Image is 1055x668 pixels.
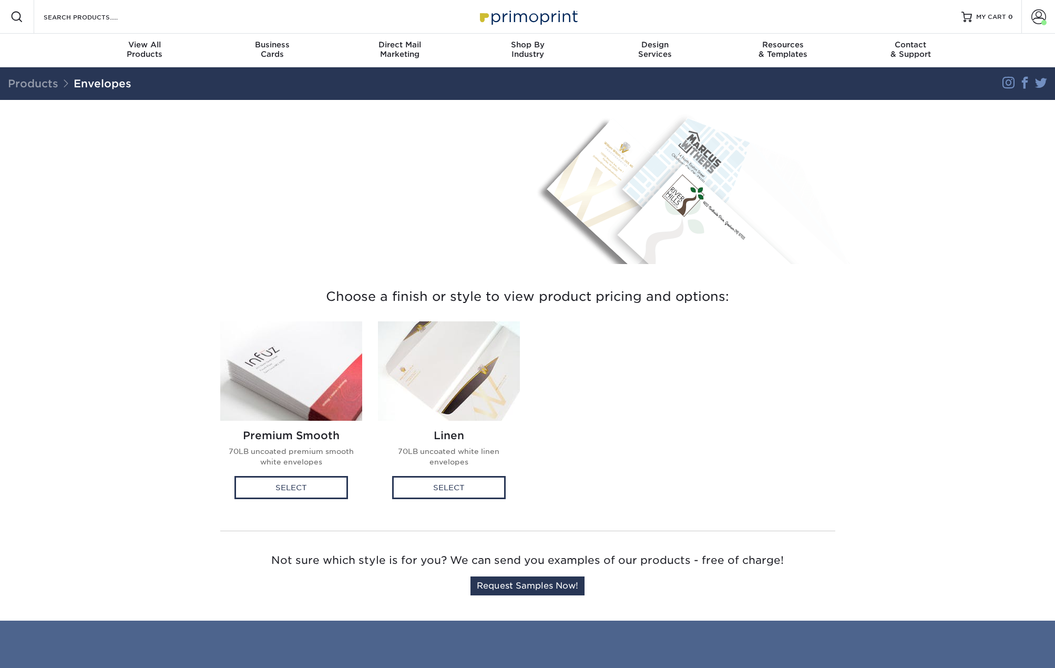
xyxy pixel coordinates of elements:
div: Products [81,40,209,59]
a: BusinessCards [208,34,336,67]
a: View AllProducts [81,34,209,67]
p: 70LB uncoated white linen envelopes [386,446,511,468]
img: Premium Smooth Envelopes [220,321,362,421]
a: Shop ByIndustry [464,34,591,67]
a: Products [8,77,58,90]
div: Marketing [336,40,464,59]
span: Resources [719,40,847,49]
span: MY CART [976,13,1006,22]
h3: Choose a finish or style to view product pricing and options: [220,277,835,317]
div: Select [234,476,348,499]
h2: Linen [386,429,511,442]
a: Envelopes [74,77,131,90]
div: & Templates [719,40,847,59]
span: Contact [847,40,975,49]
p: Not sure which style is for you? We can send you examples of our products - free of charge! [220,552,835,568]
a: Premium Smooth Envelopes Premium Smooth 70LB uncoated premium smooth white envelopes Select [220,321,362,510]
img: Primoprint [475,5,580,28]
span: Design [591,40,719,49]
h1: Custom Envelope Printing [220,125,520,143]
h2: Premium Smooth [229,429,354,442]
li: 2 Stock Options [229,189,520,201]
span: Business [208,40,336,49]
span: 0 [1008,13,1013,21]
div: Services [591,40,719,59]
p: Build brand awareness and look professional with custom printed envelopes. Great for mailing lett... [220,147,520,185]
input: SEARCH PRODUCTS..... [43,11,145,23]
a: DesignServices [591,34,719,67]
div: Cards [208,40,336,59]
a: Linen Envelopes Linen 70LB uncoated white linen envelopes Select [378,321,520,510]
img: Envelopes [536,113,853,264]
img: Linen Envelopes [378,321,520,421]
p: 70LB uncoated premium smooth white envelopes [229,446,354,468]
li: Design Services Available [229,227,520,239]
a: Direct MailMarketing [336,34,464,67]
a: Contact& Support [847,34,975,67]
div: & Support [847,40,975,59]
div: Industry [464,40,591,59]
a: Resources& Templates [719,34,847,67]
span: Shop By [464,40,591,49]
li: Optional Window [229,214,520,227]
div: Select [392,476,506,499]
span: View All [81,40,209,49]
span: Direct Mail [336,40,464,49]
a: Request Samples Now! [470,576,585,595]
li: Variety of Sizes [229,201,520,214]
